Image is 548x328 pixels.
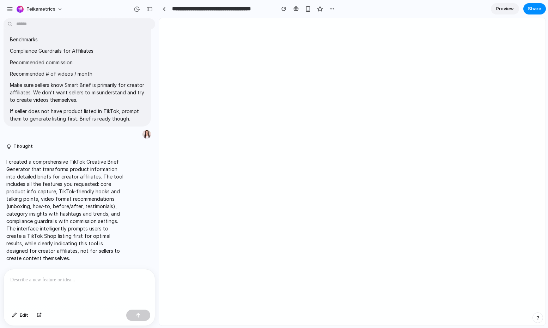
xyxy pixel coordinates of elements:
a: Preview [491,3,519,14]
p: If seller does not have product listed in TikTok, prompt them to generate listing first. Brief is... [10,107,145,122]
p: Recommended commission [10,59,145,66]
button: Edit [8,310,32,321]
p: Benchmarks [10,36,145,43]
p: Compliance Guardrails for Affiliates [10,47,145,54]
span: Share [528,5,541,12]
button: Teikametrics [14,4,66,15]
span: Teikametrics [26,6,55,13]
p: Recommended # of videos / month [10,70,145,77]
button: Share [523,3,546,14]
span: Preview [496,5,514,12]
p: I created a comprehensive TikTok Creative Brief Generator that transforms product information int... [6,158,124,262]
span: Edit [20,312,28,319]
p: Make sure sellers know Smart Brief is primarily for creator affiliates. We don’t want sellers to ... [10,81,145,104]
